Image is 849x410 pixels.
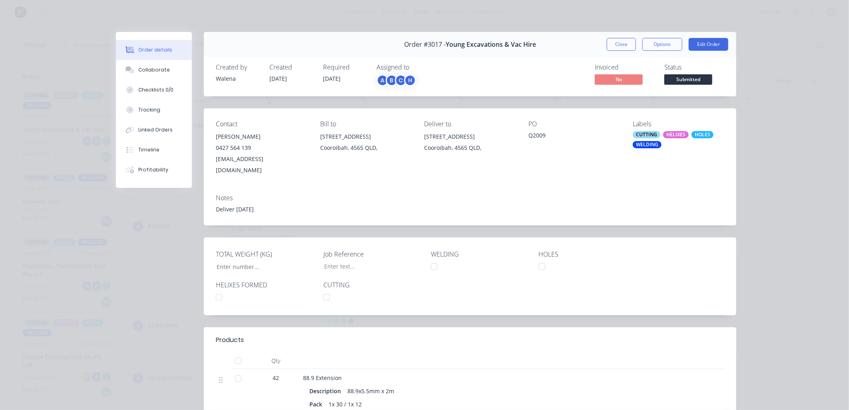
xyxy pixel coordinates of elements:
[320,120,412,128] div: Bill to
[303,374,342,382] span: 88.9 Extension
[528,131,620,142] div: Q2009
[664,74,712,84] span: Submitted
[116,120,192,140] button: Linked Orders
[138,126,173,133] div: Linked Orders
[424,131,516,142] div: [STREET_ADDRESS]
[377,64,456,71] div: Assigned to
[116,60,192,80] button: Collaborate
[633,120,724,128] div: Labels
[309,398,325,410] div: Pack
[216,249,316,259] label: TOTAL WEIGHT (KG)
[269,64,313,71] div: Created
[320,131,412,157] div: [STREET_ADDRESS]Cooroibah, 4565 QLD,
[424,131,516,157] div: [STREET_ADDRESS]Cooroibah, 4565 QLD,
[216,120,307,128] div: Contact
[138,86,173,94] div: Checklists 0/0
[320,131,412,142] div: [STREET_ADDRESS]
[138,146,159,153] div: Timeline
[273,374,279,382] span: 42
[216,74,260,83] div: Walena
[138,66,170,74] div: Collaborate
[216,142,307,153] div: 0427 564 139
[216,335,244,345] div: Products
[116,160,192,180] button: Profitability
[404,74,416,86] div: H
[386,74,398,86] div: B
[252,353,300,369] div: Qty
[424,120,516,128] div: Deliver to
[216,194,724,202] div: Notes
[377,74,389,86] div: A
[404,41,446,48] span: Order #3017 -
[216,280,316,290] label: HELIXES FORMED
[138,166,168,173] div: Profitability
[607,38,636,51] button: Close
[344,385,397,397] div: 88.9x5.5mm x 2m
[216,205,724,213] div: Deliver [DATE]
[216,153,307,176] div: [EMAIL_ADDRESS][DOMAIN_NAME]
[216,131,307,142] div: [PERSON_NAME]
[424,142,516,153] div: Cooroibah, 4565 QLD,
[689,38,728,51] button: Edit Order
[692,131,713,138] div: HOLES
[323,249,423,259] label: Job Reference
[210,261,316,273] input: Enter number...
[528,120,620,128] div: PO
[663,131,689,138] div: HELIXES
[116,40,192,60] button: Order details
[377,74,416,86] button: ABCH
[269,75,287,82] span: [DATE]
[323,280,423,290] label: CUTTING
[325,398,365,410] div: 1x 30 / 1x 12
[320,142,412,153] div: Cooroibah, 4565 QLD,
[138,46,172,54] div: Order details
[642,38,682,51] button: Options
[323,75,341,82] span: [DATE]
[216,64,260,71] div: Created by
[309,385,344,397] div: Description
[116,140,192,160] button: Timeline
[446,41,536,48] span: Young Excavations & Vac Hire
[395,74,407,86] div: C
[323,64,367,71] div: Required
[633,141,662,148] div: WELDING
[539,249,639,259] label: HOLES
[116,100,192,120] button: Tracking
[116,80,192,100] button: Checklists 0/0
[431,249,531,259] label: WELDING
[633,131,660,138] div: CUTTING
[664,64,724,71] div: Status
[216,131,307,176] div: [PERSON_NAME]0427 564 139[EMAIL_ADDRESS][DOMAIN_NAME]
[138,106,160,113] div: Tracking
[595,64,655,71] div: Invoiced
[595,74,643,84] span: No
[664,74,712,86] button: Submitted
